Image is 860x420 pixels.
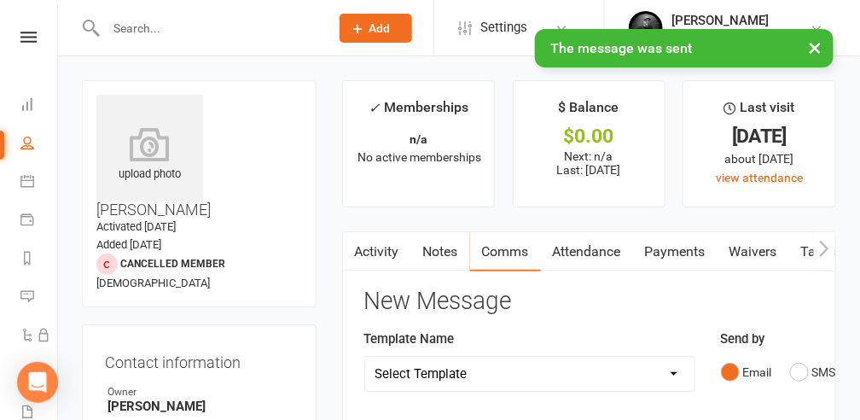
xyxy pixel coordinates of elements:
div: Last visit [724,96,795,127]
div: The message was sent [535,29,834,67]
button: × [800,29,831,66]
h3: [PERSON_NAME] [96,95,302,219]
label: Send by [721,329,765,349]
div: Memberships [369,96,468,128]
a: Payments [20,202,59,241]
div: about [DATE] [699,149,820,168]
strong: [PERSON_NAME] [107,399,293,414]
a: People [20,125,59,164]
a: Reports [20,241,59,279]
a: Dashboard [20,87,59,125]
span: [DEMOGRAPHIC_DATA] [96,277,210,289]
a: Tasks [789,232,849,271]
span: Cancelled member [120,258,225,270]
img: thumb_image1544090673.png [629,11,663,45]
label: Template Name [364,329,455,349]
a: Notes [411,232,470,271]
div: upload photo [96,127,203,184]
a: Activity [343,232,411,271]
a: view attendance [716,171,803,184]
a: Comms [470,232,541,271]
div: $ Balance [559,96,619,127]
a: Product Sales [20,356,59,394]
strong: n/a [410,132,427,146]
time: Activated [DATE] [96,220,176,233]
button: Add [340,14,412,43]
input: Search... [101,16,317,40]
a: Payments [633,232,718,271]
div: Owner [107,384,293,400]
time: Added [DATE] [96,238,161,251]
div: $0.00 [529,127,650,145]
div: [DATE] [699,127,820,145]
a: Waivers [718,232,789,271]
p: Next: n/a Last: [DATE] [529,149,650,177]
span: Settings [480,9,527,47]
div: Got Active Fitness [671,28,769,44]
i: ✓ [369,100,380,116]
div: Open Intercom Messenger [17,362,58,403]
a: Attendance [541,232,633,271]
button: SMS [790,356,836,388]
a: Calendar [20,164,59,202]
h3: New Message [364,289,814,315]
span: Add [369,21,391,35]
span: No active memberships [358,150,482,164]
button: Email [721,356,772,388]
h3: Contact information [105,347,293,371]
div: [PERSON_NAME] [671,13,769,28]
